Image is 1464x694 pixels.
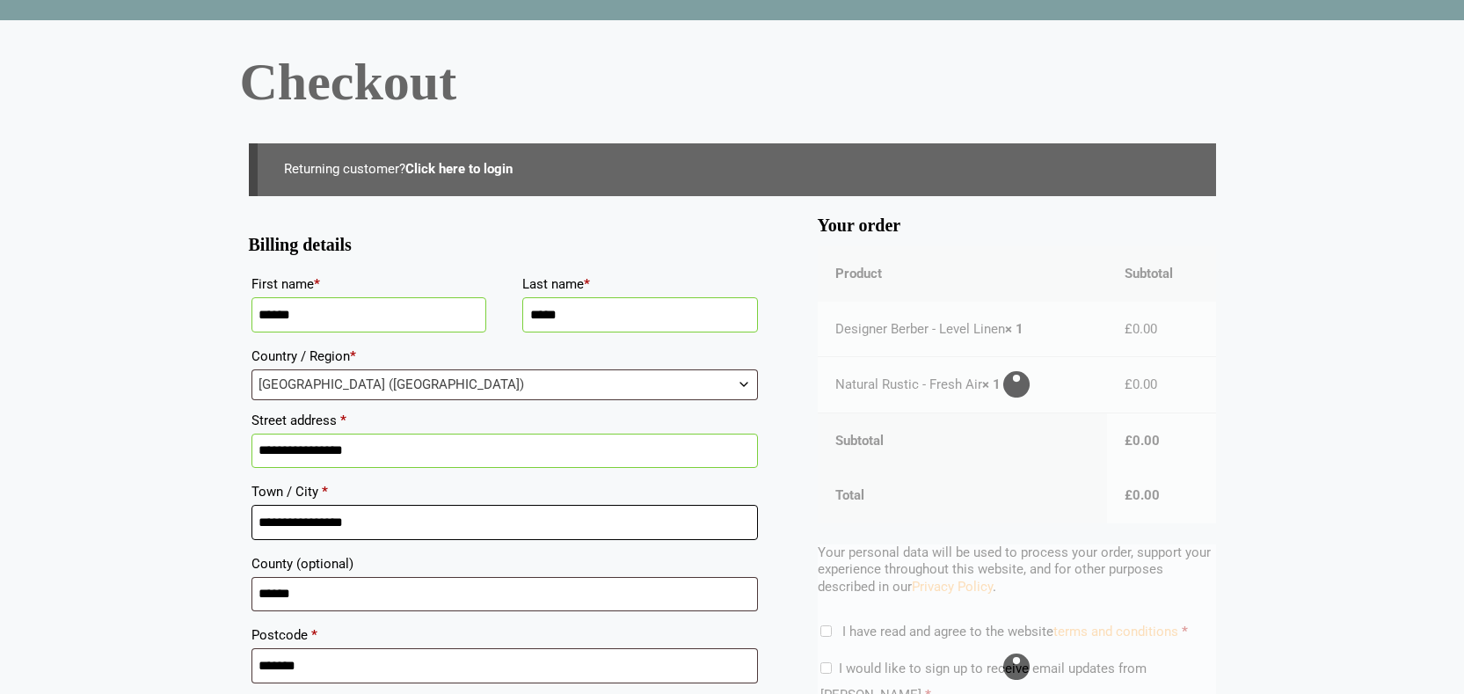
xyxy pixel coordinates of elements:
[251,622,758,648] label: Postcode
[251,343,758,369] label: Country / Region
[251,271,487,297] label: First name
[249,242,761,249] h3: Billing details
[296,556,353,572] span: (optional)
[251,478,758,505] label: Town / City
[251,551,758,577] label: County
[818,223,1216,230] h3: Your order
[251,369,758,400] span: Country / Region
[405,161,513,177] a: Click here to login
[522,271,758,297] label: Last name
[249,143,1216,196] div: Returning customer?
[252,370,757,399] span: United Kingdom (UK)
[251,407,758,434] label: Street address
[240,55,1225,108] h1: Checkout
